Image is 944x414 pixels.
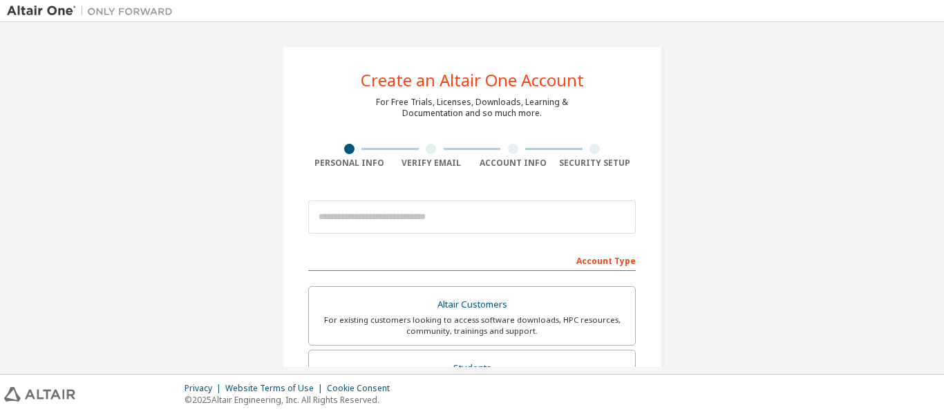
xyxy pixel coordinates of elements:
[308,249,636,271] div: Account Type
[185,394,398,406] p: © 2025 Altair Engineering, Inc. All Rights Reserved.
[327,383,398,394] div: Cookie Consent
[472,158,554,169] div: Account Info
[7,4,180,18] img: Altair One
[185,383,225,394] div: Privacy
[317,295,627,314] div: Altair Customers
[390,158,473,169] div: Verify Email
[308,158,390,169] div: Personal Info
[317,314,627,337] div: For existing customers looking to access software downloads, HPC resources, community, trainings ...
[554,158,636,169] div: Security Setup
[225,383,327,394] div: Website Terms of Use
[376,97,568,119] div: For Free Trials, Licenses, Downloads, Learning & Documentation and so much more.
[4,387,75,402] img: altair_logo.svg
[317,359,627,378] div: Students
[361,72,584,88] div: Create an Altair One Account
